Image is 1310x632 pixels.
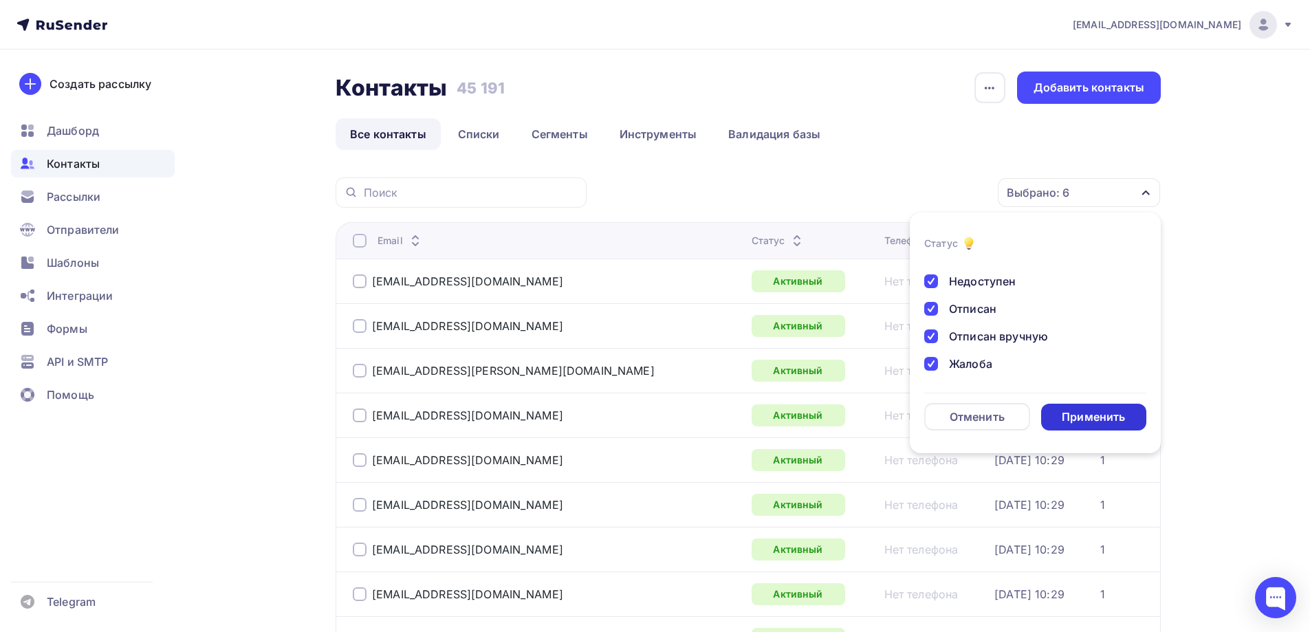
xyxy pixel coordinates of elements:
a: Активный [752,315,845,337]
span: Дашборд [47,122,99,139]
div: Создать рассылку [50,76,151,92]
a: 1 [1100,587,1105,601]
div: Телефон [884,234,946,248]
a: Контакты [11,150,175,177]
span: API и SMTP [47,353,108,370]
span: Контакты [47,155,100,172]
a: Активный [752,404,845,426]
a: [DATE] 10:29 [994,453,1065,467]
a: [DATE] 10:29 [994,587,1065,601]
a: [EMAIL_ADDRESS][PERSON_NAME][DOMAIN_NAME] [372,364,655,378]
a: Нет телефона [884,543,959,556]
span: Рассылки [47,188,100,205]
a: Дашборд [11,117,175,144]
a: Нет телефона [884,408,959,422]
div: Недоступен [949,273,1016,290]
div: Отписан [949,301,996,317]
a: Нет телефона [884,364,959,378]
a: 1 [1100,453,1105,467]
a: Активный [752,583,845,605]
a: 1 [1100,543,1105,556]
a: Нет телефона [884,453,959,467]
span: Интеграции [47,287,113,304]
h2: Контакты [336,74,447,102]
a: [EMAIL_ADDRESS][DOMAIN_NAME] [372,543,563,556]
a: Активный [752,494,845,516]
a: Все контакты [336,118,441,150]
a: Шаблоны [11,249,175,276]
a: Формы [11,315,175,342]
a: [EMAIL_ADDRESS][DOMAIN_NAME] [372,274,563,288]
a: Рассылки [11,183,175,210]
a: Активный [752,270,845,292]
div: Отписан вручную [949,328,1048,345]
div: Добавить контакты [1034,80,1144,96]
div: Email [378,234,424,248]
div: Применить [1062,409,1125,425]
span: Помощь [47,386,94,403]
a: [DATE] 10:29 [994,498,1065,512]
div: Отменить [950,408,1005,425]
a: Нет телефона [884,498,959,512]
span: Шаблоны [47,254,99,271]
a: [EMAIL_ADDRESS][DOMAIN_NAME] [372,587,563,601]
a: Активный [752,538,845,560]
div: Статус [924,237,958,250]
button: Выбрано: 6 [997,177,1161,208]
div: Выбрано: 6 [1007,184,1069,201]
span: Формы [47,320,87,337]
div: Статус [752,234,806,248]
input: Поиск [364,185,578,200]
a: Отправители [11,216,175,243]
a: Списки [444,118,514,150]
a: Валидация базы [714,118,835,150]
a: Нет телефона [884,274,959,288]
span: Telegram [47,593,96,610]
a: Инструменты [605,118,712,150]
a: Сегменты [517,118,602,150]
a: [EMAIL_ADDRESS][DOMAIN_NAME] [1073,11,1293,39]
span: [EMAIL_ADDRESS][DOMAIN_NAME] [1073,18,1241,32]
a: Нет телефона [884,587,959,601]
a: 1 [1100,498,1105,512]
a: [EMAIL_ADDRESS][DOMAIN_NAME] [372,408,563,422]
a: Активный [752,449,845,471]
a: Активный [752,360,845,382]
span: Отправители [47,221,120,238]
a: [EMAIL_ADDRESS][DOMAIN_NAME] [372,319,563,333]
a: [DATE] 10:29 [994,543,1065,556]
div: [EMAIL_ADDRESS][DOMAIN_NAME] [372,453,563,467]
a: Нет телефона [884,319,959,333]
div: Жалоба [949,356,992,372]
a: [EMAIL_ADDRESS][DOMAIN_NAME] [372,498,563,512]
ul: Выбрано: 6 [910,213,1161,453]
